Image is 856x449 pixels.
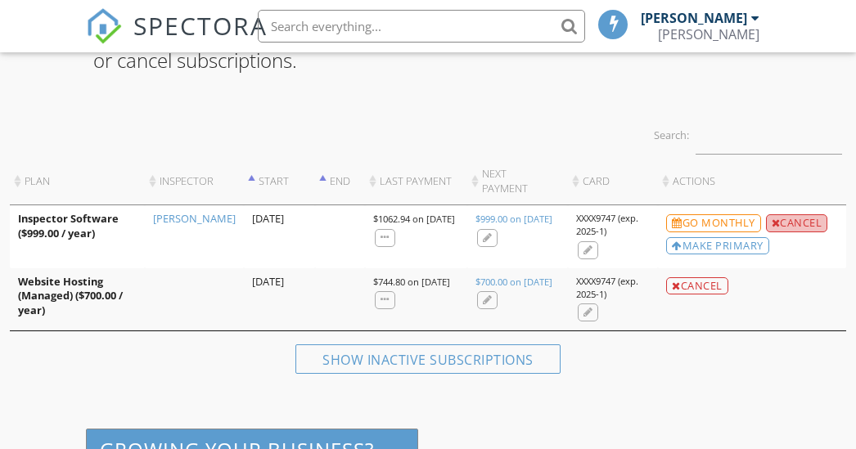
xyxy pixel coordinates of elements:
[475,213,552,226] div: $999.00 on [DATE]
[244,268,315,331] td: [DATE]
[666,214,761,232] div: Go monthly
[696,114,842,155] input: Search:
[244,159,315,205] th: Start: activate to sort column ascending
[568,159,658,205] th: Card: activate to sort column ascending
[576,275,650,301] div: XXXX9747 (exp. 2025-1)
[373,213,455,226] div: $1062.94 on [DATE]
[145,159,244,205] th: Inspector: activate to sort column ascending
[658,159,846,205] th: Actions: activate to sort column ascending
[18,212,137,241] div: Inspector Software ($999.00 / year)
[641,10,747,26] div: [PERSON_NAME]
[10,159,145,205] th: Plan: activate to sort column ascending
[576,212,650,238] div: XXXX9747 (exp. 2025-1)
[18,275,137,319] div: Website Hosting (Managed) ($700.00 / year)
[258,10,585,43] input: Search everything...
[153,212,236,227] a: [PERSON_NAME]
[658,26,759,43] div: Gary James
[475,276,552,289] div: $700.00 on [DATE]
[467,159,568,205] th: Next Payment: activate to sort column ascending
[654,114,842,155] label: Search:
[133,8,268,43] span: SPECTORA
[766,214,828,232] div: Cancel
[315,159,365,205] th: End: activate to sort column descending
[373,276,450,289] div: $744.80 on [DATE]
[86,8,122,44] img: The Best Home Inspection Software - Spectora
[295,344,561,374] div: Show inactive subscriptions
[666,277,728,295] div: Cancel
[666,237,769,255] div: Make Primary
[244,205,315,268] td: [DATE]
[86,22,268,56] a: SPECTORA
[365,159,467,205] th: Last Payment: activate to sort column ascending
